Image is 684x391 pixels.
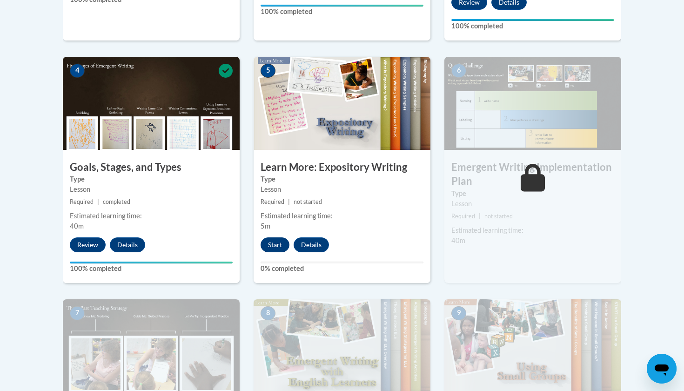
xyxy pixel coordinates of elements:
h3: Learn More: Expository Writing [254,160,430,175]
span: Required [261,198,284,205]
span: 7 [70,306,85,320]
span: 8 [261,306,275,320]
h3: Goals, Stages, and Types [63,160,240,175]
div: Lesson [70,184,233,195]
div: Your progress [70,262,233,263]
span: | [288,198,290,205]
span: 40m [70,222,84,230]
span: not started [484,213,513,220]
label: 0% completed [261,263,423,274]
label: Type [70,174,233,184]
button: Start [261,237,289,252]
span: 6 [451,64,466,78]
img: Course Image [254,57,430,150]
span: Required [70,198,94,205]
span: completed [103,198,130,205]
span: 4 [70,64,85,78]
iframe: Button to launch messaging window [647,354,677,384]
div: Your progress [451,19,614,21]
h3: Emergent Writing Implementation Plan [444,160,621,189]
span: | [97,198,99,205]
button: Review [70,237,106,252]
button: Details [294,237,329,252]
label: 100% completed [70,263,233,274]
div: Estimated learning time: [261,211,423,221]
div: Estimated learning time: [451,225,614,236]
label: Type [261,174,423,184]
label: 100% completed [261,7,423,17]
img: Course Image [63,57,240,150]
div: Lesson [261,184,423,195]
span: | [479,213,481,220]
label: Type [451,189,614,199]
div: Your progress [261,5,423,7]
label: 100% completed [451,21,614,31]
span: Required [451,213,475,220]
span: not started [294,198,322,205]
span: 9 [451,306,466,320]
div: Estimated learning time: [70,211,233,221]
span: 5m [261,222,270,230]
img: Course Image [444,57,621,150]
span: 5 [261,64,275,78]
span: 40m [451,236,465,244]
div: Lesson [451,199,614,209]
button: Details [110,237,145,252]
